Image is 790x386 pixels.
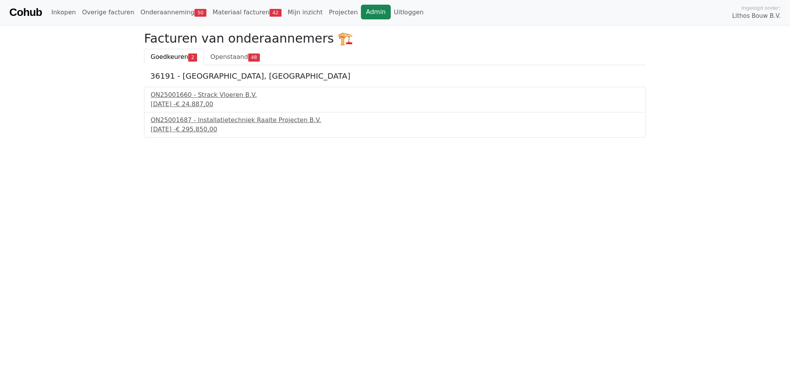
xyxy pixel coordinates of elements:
div: [DATE] - [151,125,639,134]
a: Overige facturen [79,5,137,20]
span: Goedkeuren [151,53,188,60]
span: Openstaand [210,53,248,60]
a: ON25001687 - Installatietechniek Raalte Projecten B.V.[DATE] -€ 295.850,00 [151,115,639,134]
a: Projecten [326,5,361,20]
a: Onderaanneming50 [137,5,210,20]
span: Lithos Bouw B.V. [732,12,781,21]
h5: 36191 - [GEOGRAPHIC_DATA], [GEOGRAPHIC_DATA] [150,71,640,81]
span: 48 [248,53,260,61]
a: Admin [361,5,391,19]
div: ON25001660 - Strack Vloeren B.V. [151,90,639,100]
a: Mijn inzicht [285,5,326,20]
span: 2 [188,53,197,61]
div: ON25001687 - Installatietechniek Raalte Projecten B.V. [151,115,639,125]
a: Uitloggen [391,5,427,20]
a: Materiaal facturen42 [210,5,285,20]
a: Goedkeuren2 [144,49,204,65]
div: [DATE] - [151,100,639,109]
a: Openstaand48 [204,49,266,65]
span: 50 [194,9,206,17]
span: € 24.887,00 [176,100,213,108]
h2: Facturen van onderaannemers 🏗️ [144,31,646,46]
a: ON25001660 - Strack Vloeren B.V.[DATE] -€ 24.887,00 [151,90,639,109]
span: Ingelogd onder: [741,4,781,12]
span: € 295.850,00 [176,126,217,133]
a: Inkopen [48,5,79,20]
span: 42 [270,9,282,17]
a: Cohub [9,3,42,22]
